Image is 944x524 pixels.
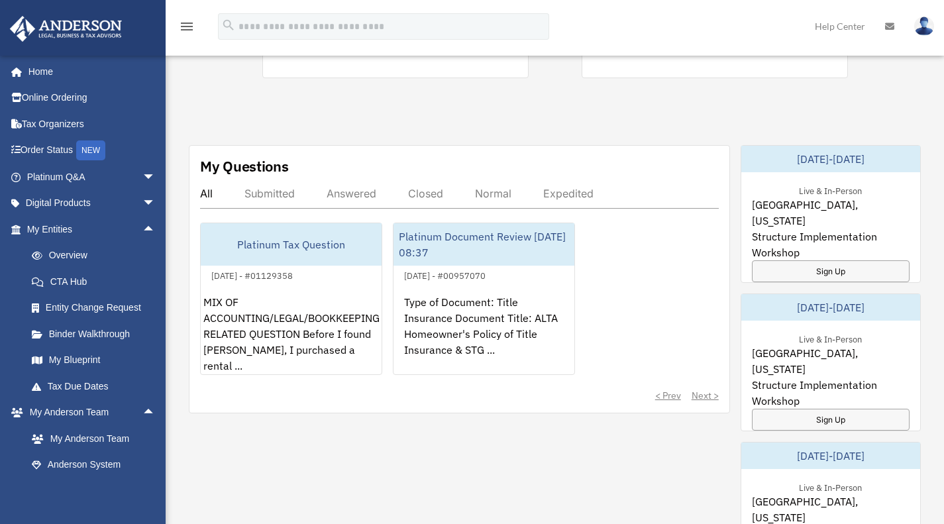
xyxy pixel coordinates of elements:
span: arrow_drop_up [142,216,169,243]
div: [DATE] - #00957070 [393,268,496,282]
a: Sign Up [752,409,910,431]
span: arrow_drop_up [142,399,169,427]
a: Platinum Tax Question[DATE] - #01129358MIX OF ACCOUNTING/LEGAL/BOOKKEEPING RELATED QUESTION Befor... [200,223,382,375]
div: Platinum Tax Question [201,223,382,266]
span: Structure Implementation Workshop [752,229,910,260]
div: MIX OF ACCOUNTING/LEGAL/BOOKKEEPING RELATED QUESTION Before I found [PERSON_NAME], I purchased a ... [201,284,382,387]
span: [GEOGRAPHIC_DATA], [US_STATE] [752,345,910,377]
a: Online Ordering [9,85,176,111]
span: arrow_drop_down [142,164,169,191]
span: arrow_drop_down [142,190,169,217]
div: Live & In-Person [788,480,872,494]
div: [DATE]-[DATE] [741,443,920,469]
a: My Blueprint [19,347,176,374]
a: Tax Due Dates [19,373,176,399]
div: [DATE]-[DATE] [741,294,920,321]
div: Closed [408,187,443,200]
div: Submitted [244,187,295,200]
div: My Questions [200,156,289,176]
a: Platinum Document Review [DATE] 08:37[DATE] - #00957070Type of Document: Title Insurance Document... [393,223,575,375]
a: My Anderson Teamarrow_drop_up [9,399,176,426]
i: menu [179,19,195,34]
a: Overview [19,242,176,269]
a: menu [179,23,195,34]
div: NEW [76,140,105,160]
div: Answered [327,187,376,200]
a: Anderson System [19,452,176,478]
div: [DATE]-[DATE] [741,146,920,172]
a: My Anderson Team [19,425,176,452]
a: Client Referrals [19,478,176,504]
span: [GEOGRAPHIC_DATA], [US_STATE] [752,197,910,229]
a: Sign Up [752,260,910,282]
div: Platinum Document Review [DATE] 08:37 [393,223,574,266]
a: Platinum Q&Aarrow_drop_down [9,164,176,190]
div: Normal [475,187,511,200]
a: Binder Walkthrough [19,321,176,347]
div: Expedited [543,187,594,200]
a: CTA Hub [19,268,176,295]
div: All [200,187,213,200]
a: Order StatusNEW [9,137,176,164]
div: Live & In-Person [788,331,872,345]
img: Anderson Advisors Platinum Portal [6,16,126,42]
div: Type of Document: Title Insurance Document Title: ALTA Homeowner's Policy of Title Insurance & ST... [393,284,574,387]
img: User Pic [914,17,934,36]
a: My Entitiesarrow_drop_up [9,216,176,242]
span: Structure Implementation Workshop [752,377,910,409]
div: [DATE] - #01129358 [201,268,303,282]
div: Live & In-Person [788,183,872,197]
a: Entity Change Request [19,295,176,321]
a: Home [9,58,169,85]
i: search [221,18,236,32]
a: Tax Organizers [9,111,176,137]
a: Digital Productsarrow_drop_down [9,190,176,217]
